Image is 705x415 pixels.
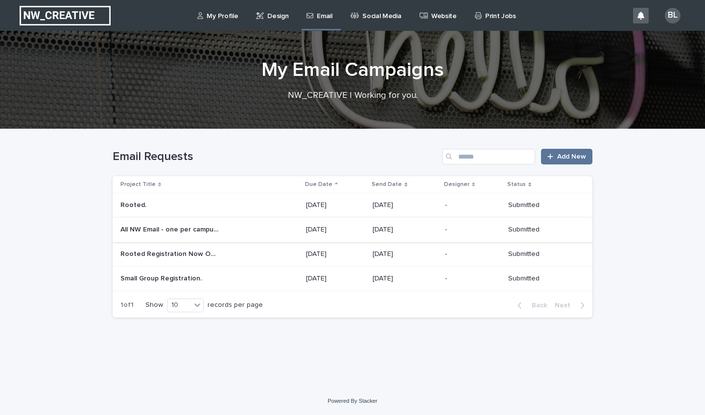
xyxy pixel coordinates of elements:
[208,301,263,309] p: records per page
[373,226,437,234] p: [DATE]
[306,201,365,209] p: [DATE]
[445,248,449,258] p: -
[526,302,547,309] span: Back
[444,179,470,190] p: Designer
[508,226,577,234] p: Submitted
[113,193,592,218] tr: Rooted.Rooted. [DATE][DATE]-- Submitted
[445,199,449,209] p: -
[373,275,437,283] p: [DATE]
[113,218,592,242] tr: All NW Email - one per campus - to those who have not done Rooted.All NW Email - one per campus -...
[373,201,437,209] p: [DATE]
[113,150,438,164] h1: Email Requests
[113,293,141,317] p: 1 of 1
[507,179,526,190] p: Status
[120,273,204,283] p: Small Group Registration.
[120,248,220,258] p: Rooted Registration Now Open!
[120,199,148,209] p: Rooted.
[306,275,365,283] p: [DATE]
[551,301,592,310] button: Next
[113,242,592,266] tr: Rooted Registration Now Open!Rooted Registration Now Open! [DATE][DATE]-- Submitted
[20,6,111,25] img: EUIbKjtiSNGbmbK7PdmN
[306,226,365,234] p: [DATE]
[145,301,163,309] p: Show
[510,301,551,310] button: Back
[113,266,592,291] tr: Small Group Registration.Small Group Registration. [DATE][DATE]-- Submitted
[120,179,156,190] p: Project Title
[445,273,449,283] p: -
[372,179,402,190] p: Send Date
[305,179,332,190] p: Due Date
[557,153,586,160] span: Add New
[508,250,577,258] p: Submitted
[113,58,592,82] h1: My Email Campaigns
[555,302,576,309] span: Next
[442,149,535,164] input: Search
[541,149,592,164] a: Add New
[445,224,449,234] p: -
[328,398,377,404] a: Powered By Stacker
[167,300,191,310] div: 10
[120,224,220,234] p: All NW Email - one per campus - to those who have not done Rooted.
[157,91,548,101] p: NW_CREATIVE | Working for you.
[508,275,577,283] p: Submitted
[373,250,437,258] p: [DATE]
[508,201,577,209] p: Submitted
[306,250,365,258] p: [DATE]
[665,8,681,23] div: BL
